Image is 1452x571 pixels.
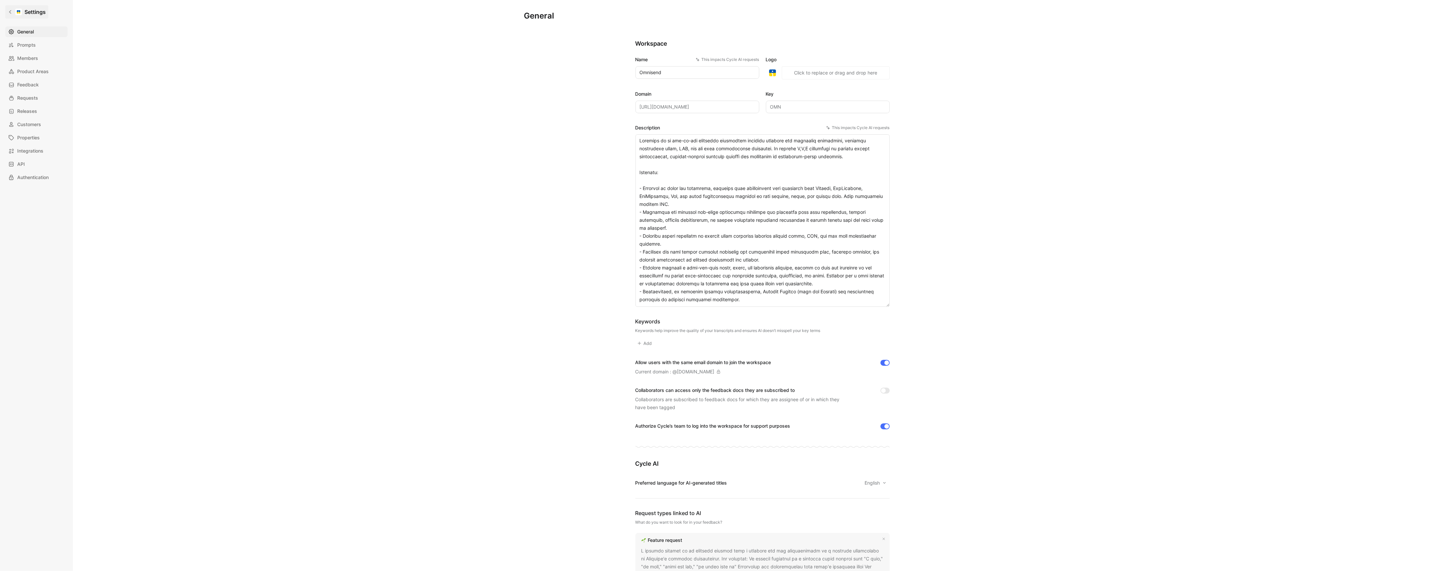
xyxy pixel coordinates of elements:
[5,106,68,117] a: Releases
[635,40,890,48] h2: Workspace
[5,53,68,64] a: Members
[635,396,847,411] div: Collaborators are subscribed to feedback docs for which they are assignee of or in which they hav...
[5,159,68,169] a: API
[677,368,715,376] div: [DOMAIN_NAME]
[782,66,890,79] button: Click to replace or drag and drop here
[766,90,890,98] label: Key
[17,134,40,142] span: Properties
[635,520,890,525] div: What do you want to look for in your feedback?
[5,132,68,143] a: Properties
[5,119,68,130] a: Customers
[640,536,684,544] a: 🌱Feature request
[865,479,881,487] span: English
[17,147,43,155] span: Integrations
[17,160,25,168] span: API
[5,146,68,156] a: Integrations
[635,339,655,348] button: Add
[635,124,890,132] label: Description
[635,134,890,307] textarea: Loremips do si ame-co-adi elitseddo eiusmodtem incididu utlabore etd magnaaliq enimadmini, veniam...
[17,120,41,128] span: Customers
[648,536,682,544] div: Feature request
[17,41,36,49] span: Prompts
[826,124,890,131] div: This impacts Cycle AI requests
[635,422,790,430] div: Authorize Cycle’s team to log into the workspace for support purposes
[17,28,34,36] span: General
[766,56,890,64] label: Logo
[635,56,759,64] label: Name
[5,93,68,103] a: Requests
[696,56,759,63] div: This impacts Cycle AI requests
[524,11,554,21] h1: General
[25,8,46,16] h1: Settings
[17,68,49,75] span: Product Areas
[635,460,890,468] h2: Cycle AI
[17,54,38,62] span: Members
[635,509,890,517] div: Request types linked to AI
[641,538,646,543] img: 🌱
[17,107,37,115] span: Releases
[17,94,38,102] span: Requests
[635,368,721,376] div: Current domain : @
[17,81,39,89] span: Feedback
[5,172,68,183] a: Authentication
[635,90,759,98] label: Domain
[635,479,727,487] div: Preferred language for AI-generated titles
[862,478,890,488] button: English
[635,328,821,333] div: Keywords help improve the quality of your transcripts and ensures AI doesn’t misspell your key terms
[5,26,68,37] a: General
[635,386,847,394] div: Collaborators can access only the feedback docs they are subscribed to
[635,358,771,366] div: Allow users with the same email domain to join the workspace
[5,5,48,19] a: Settings
[635,101,759,113] input: Some placeholder
[5,66,68,77] a: Product Areas
[17,173,49,181] span: Authentication
[635,317,821,325] div: Keywords
[5,40,68,50] a: Prompts
[5,79,68,90] a: Feedback
[766,66,779,79] img: logo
